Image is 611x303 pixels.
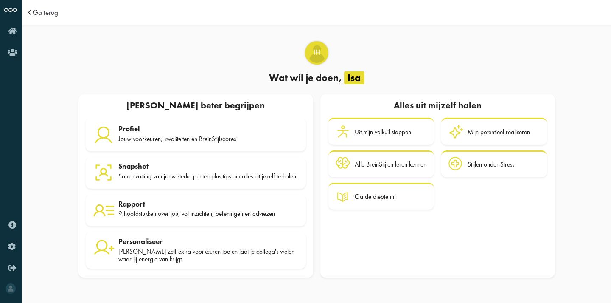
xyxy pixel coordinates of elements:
div: Snapshot [118,162,299,170]
span: Wat wil je doen, [269,71,342,84]
div: Uit mijn valkuil stappen [355,128,411,136]
a: Mijn potentieel realiseren [441,118,547,145]
div: Isa Houdé [305,41,328,65]
div: 9 hoofdstukken over jou, vol inzichten, oefeningen en adviezen [118,210,299,218]
div: Samenvatting van jouw sterke punten plus tips om alles uit jezelf te halen [118,173,299,180]
div: Stijlen onder Stress [468,161,514,168]
span: Isa [344,71,364,84]
a: Stijlen onder Stress [441,150,547,178]
div: [PERSON_NAME] beter begrijpen [82,98,309,114]
a: Uit mijn valkuil stappen [328,118,434,145]
div: Alle BreinStijlen leren kennen [355,161,426,168]
div: Alles uit mijzelf halen [328,98,548,114]
a: Rapport 9 hoofdstukken over jou, vol inzichten, oefeningen en adviezen [86,194,306,227]
div: Rapport [118,200,299,208]
a: Snapshot Samenvatting van jouw sterke punten plus tips om alles uit jezelf te halen [86,157,306,189]
a: Ga terug [33,9,58,16]
div: [PERSON_NAME] zelf extra voorkeuren toe en laat je collega's weten waar jij energie van krijgt [118,248,299,263]
div: Jouw voorkeuren, kwaliteiten en BreinStijlscores [118,135,299,143]
div: Mijn potentieel realiseren [468,128,530,136]
div: Profiel [118,125,299,133]
div: Ga de diepte in! [355,193,396,201]
span: IH [306,48,328,58]
a: Profiel Jouw voorkeuren, kwaliteiten en BreinStijlscores [86,118,306,151]
div: Personaliseer [118,237,299,246]
a: Personaliseer [PERSON_NAME] zelf extra voorkeuren toe en laat je collega's weten waar jij energie... [86,232,306,269]
a: Alle BreinStijlen leren kennen [328,150,434,178]
a: Ga de diepte in! [328,183,434,210]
